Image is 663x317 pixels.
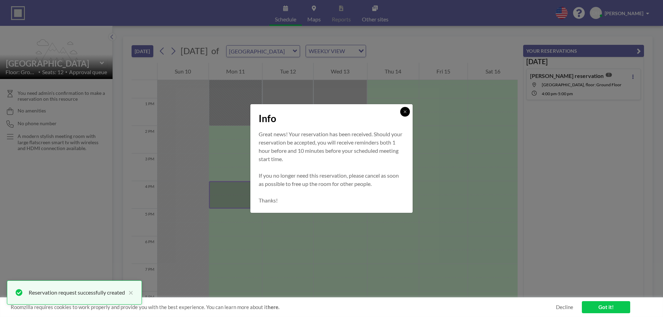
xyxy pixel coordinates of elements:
[259,130,404,163] p: Great news! Your reservation has been received. Should your reservation be accepted, you will rec...
[259,196,404,205] p: Thanks!
[556,304,573,310] a: Decline
[268,304,279,310] a: here.
[582,301,630,313] a: Got it!
[259,171,404,188] p: If you no longer need this reservation, please cancel as soon as possible to free up the room for...
[11,304,556,310] span: Roomzilla requires cookies to work properly and provide you with the best experience. You can lea...
[125,288,133,297] button: close
[259,112,276,125] span: Info
[29,288,125,297] div: Reservation request successfully created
